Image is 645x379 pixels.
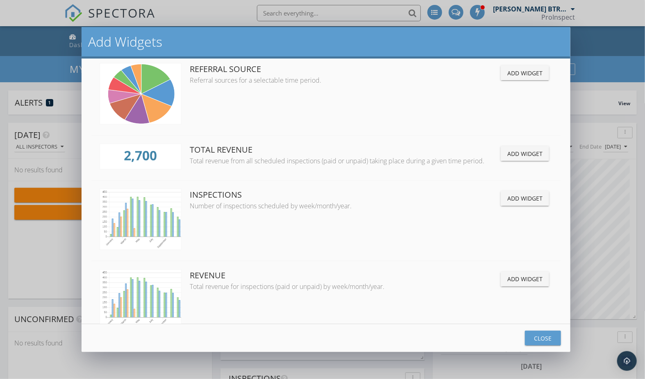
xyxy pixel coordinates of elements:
div: Total Revenue [190,144,497,156]
img: tbar.png [100,269,182,331]
div: Open Intercom Messenger [617,351,637,371]
div: Revenue [190,269,497,282]
div: Add Widget [507,194,543,203]
img: tbar.png [100,189,182,250]
img: pie.png [100,63,182,124]
div: Number of inspections scheduled by week/month/year. [190,201,497,211]
div: Referral Source [190,63,497,75]
button: Add Widget [501,146,549,161]
div: Inspections [190,189,497,201]
div: Add Widget [507,275,543,283]
div: Total revenue from all scheduled inspections (paid or unpaid) taking place during a given time pe... [190,156,497,166]
div: Add Widget [507,149,543,158]
img: table.png [100,144,182,169]
button: Add Widget [501,65,549,80]
div: Total revenue for inspections (paid or unpaid) by week/month/year. [190,282,497,291]
button: Add Widget [501,191,549,206]
h2: Add Widgets [88,34,564,50]
button: Close [525,331,561,345]
div: Add Widget [507,69,543,77]
div: Referral sources for a selectable time period. [190,75,497,85]
button: Add Widget [501,272,549,287]
div: Close [531,334,554,343]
